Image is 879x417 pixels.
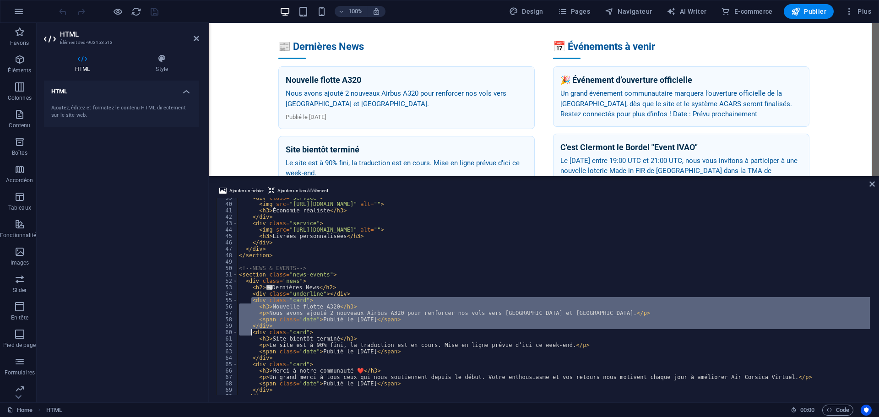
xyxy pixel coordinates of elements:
span: Cliquez pour sélectionner. Double-cliquez pour modifier. [46,405,62,416]
div: 47 [217,246,238,252]
div: 49 [217,259,238,265]
button: AI Writer [663,4,710,19]
button: reload [130,6,141,17]
button: Navigateur [601,4,656,19]
span: Ajouter un fichier [229,185,264,196]
div: 69 [217,387,238,393]
h4: HTML [44,81,199,97]
div: 43 [217,220,238,227]
p: Colonnes [8,94,32,102]
div: 54 [217,291,238,297]
span: Ajouter un lien à l'élément [277,185,328,196]
nav: breadcrumb [46,405,62,416]
div: 52 [217,278,238,284]
div: Ajoutez, éditez et formatez le contenu HTML directement sur le site web. [51,104,192,119]
div: 70 [217,393,238,400]
div: 57 [217,310,238,316]
p: Slider [13,287,27,294]
div: 56 [217,303,238,310]
span: Plus [845,7,871,16]
p: Contenu [9,122,30,129]
button: Publier [784,4,834,19]
h4: HTML [44,54,125,73]
h3: Élément #ed-903153513 [60,38,181,47]
p: Formulaires [5,369,35,376]
div: 46 [217,239,238,246]
button: Pages [554,4,594,19]
button: Ajouter un lien à l'élément [267,185,330,196]
p: Pied de page [3,341,36,349]
div: 59 [217,323,238,329]
i: Lors du redimensionnement, ajuster automatiquement le niveau de zoom en fonction de l'appareil sé... [372,7,380,16]
div: Design (Ctrl+Alt+Y) [505,4,547,19]
div: 60 [217,329,238,336]
h6: Durée de la session [791,405,815,416]
div: 68 [217,380,238,387]
i: Actualiser la page [131,6,141,17]
span: Publier [791,7,826,16]
div: 50 [217,265,238,271]
span: Design [509,7,543,16]
div: 58 [217,316,238,323]
p: Boîtes [12,149,27,157]
p: Accordéon [6,177,33,184]
p: Images [11,259,29,266]
div: 44 [217,227,238,233]
span: Code [826,405,849,416]
div: 62 [217,342,238,348]
h6: 100% [348,6,363,17]
div: 53 [217,284,238,291]
span: 00 00 [800,405,814,416]
div: 63 [217,348,238,355]
button: Ajouter un fichier [218,185,265,196]
h2: HTML [60,30,199,38]
div: 64 [217,355,238,361]
button: 100% [335,6,367,17]
button: Design [505,4,547,19]
p: En-tête [11,314,28,321]
div: 40 [217,201,238,207]
span: Navigateur [605,7,652,16]
div: 42 [217,214,238,220]
div: 55 [217,297,238,303]
button: Plus [841,4,875,19]
button: Code [822,405,853,416]
span: : [807,406,808,413]
div: 66 [217,368,238,374]
div: 48 [217,252,238,259]
p: Favoris [10,39,29,47]
p: Éléments [8,67,31,74]
button: Cliquez ici pour quitter le mode Aperçu et poursuivre l'édition. [112,6,123,17]
h4: Style [125,54,199,73]
a: Cliquez pour annuler la sélection. Double-cliquez pour ouvrir Pages. [7,405,33,416]
div: 65 [217,361,238,368]
button: E-commerce [717,4,776,19]
div: 61 [217,336,238,342]
div: 51 [217,271,238,278]
p: Tableaux [8,204,31,211]
span: AI Writer [667,7,706,16]
div: 45 [217,233,238,239]
button: Usercentrics [861,405,872,416]
span: E-commerce [721,7,772,16]
div: 67 [217,374,238,380]
span: Pages [558,7,590,16]
div: 41 [217,207,238,214]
